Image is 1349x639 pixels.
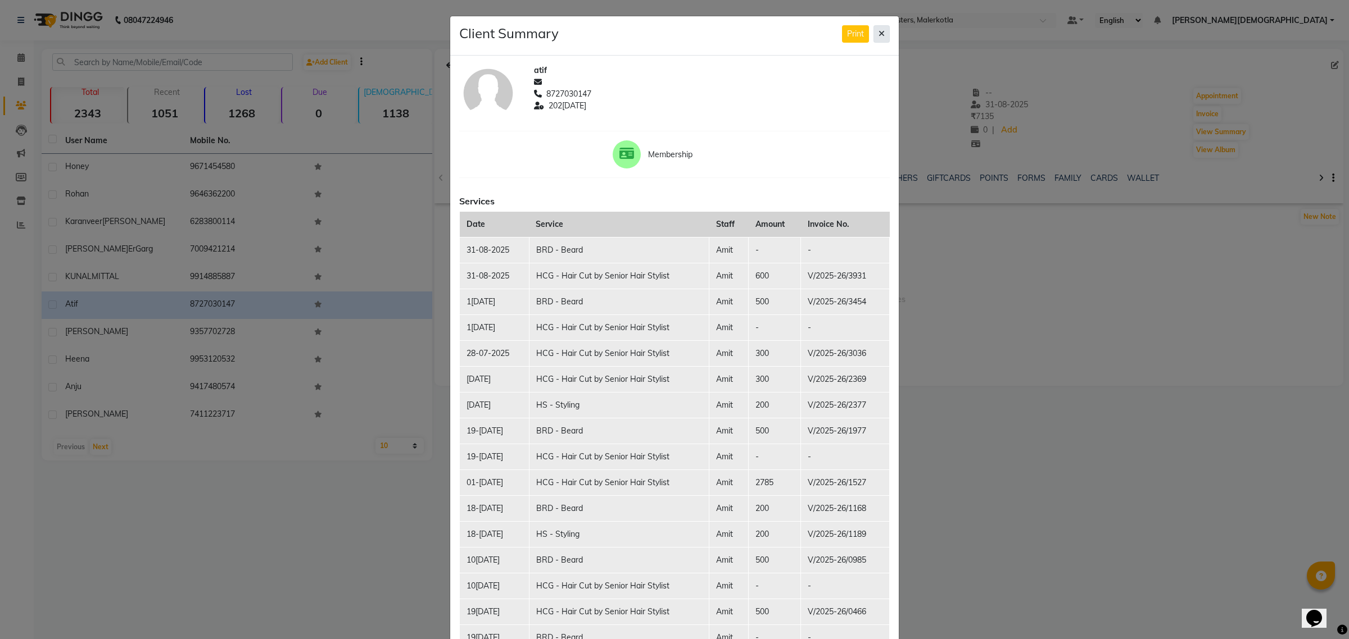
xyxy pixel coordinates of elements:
td: Amit [709,237,749,263]
td: 18-[DATE] [460,521,529,547]
td: Amit [709,573,749,599]
td: HCG - Hair Cut by Senior Hair Stylist [529,599,709,624]
td: V/2025-26/3036 [801,340,890,366]
td: V/2025-26/1977 [801,418,890,444]
span: 8727030147 [546,88,591,100]
td: 500 [749,547,801,573]
td: 28-07-2025 [460,340,529,366]
span: Membership [648,149,736,161]
td: Amit [709,547,749,573]
td: Amit [709,599,749,624]
th: Staff [709,212,749,238]
td: 10[DATE] [460,573,529,599]
td: 2785 [749,469,801,495]
td: [DATE] [460,366,529,392]
td: - [801,237,890,263]
td: 200 [749,521,801,547]
td: V/2025-26/0985 [801,547,890,573]
td: V/2025-26/1189 [801,521,890,547]
td: 10[DATE] [460,547,529,573]
td: BRD - Beard [529,289,709,314]
span: 202[DATE] [549,100,586,112]
td: BRD - Beard [529,495,709,521]
th: Date [460,212,529,238]
iframe: chat widget [1302,594,1338,628]
td: BRD - Beard [529,237,709,263]
td: HCG - Hair Cut by Senior Hair Stylist [529,469,709,495]
td: Amit [709,495,749,521]
td: Amit [709,469,749,495]
td: 31-08-2025 [460,237,529,263]
span: atif [534,65,547,76]
td: V/2025-26/2369 [801,366,890,392]
td: 31-08-2025 [460,263,529,289]
td: V/2025-26/3931 [801,263,890,289]
td: 300 [749,366,801,392]
td: Amit [709,314,749,340]
td: HCG - Hair Cut by Senior Hair Stylist [529,444,709,469]
h4: Client Summary [459,25,559,42]
td: HCG - Hair Cut by Senior Hair Stylist [529,340,709,366]
td: 300 [749,340,801,366]
td: Amit [709,418,749,444]
td: V/2025-26/1527 [801,469,890,495]
td: HS - Styling [529,521,709,547]
td: HCG - Hair Cut by Senior Hair Stylist [529,263,709,289]
td: 500 [749,418,801,444]
td: - [801,314,890,340]
td: HCG - Hair Cut by Senior Hair Stylist [529,366,709,392]
td: 19[DATE] [460,599,529,624]
button: Print [842,25,869,43]
td: Amit [709,366,749,392]
td: 200 [749,495,801,521]
td: 19-[DATE] [460,444,529,469]
td: - [749,573,801,599]
td: V/2025-26/3454 [801,289,890,314]
td: - [749,237,801,263]
td: - [749,444,801,469]
td: 500 [749,289,801,314]
td: Amit [709,392,749,418]
td: 1[DATE] [460,314,529,340]
th: Service [529,212,709,238]
td: Amit [709,289,749,314]
td: V/2025-26/1168 [801,495,890,521]
td: HCG - Hair Cut by Senior Hair Stylist [529,573,709,599]
td: 18-[DATE] [460,495,529,521]
th: Invoice No. [801,212,890,238]
td: HCG - Hair Cut by Senior Hair Stylist [529,314,709,340]
td: 19-[DATE] [460,418,529,444]
td: Amit [709,444,749,469]
td: V/2025-26/2377 [801,392,890,418]
h6: Services [459,196,890,207]
td: - [749,314,801,340]
td: Amit [709,521,749,547]
td: 500 [749,599,801,624]
td: V/2025-26/0466 [801,599,890,624]
td: - [801,573,890,599]
th: Amount [749,212,801,238]
td: HS - Styling [529,392,709,418]
td: 1[DATE] [460,289,529,314]
td: Amit [709,263,749,289]
td: 200 [749,392,801,418]
td: [DATE] [460,392,529,418]
td: BRD - Beard [529,547,709,573]
td: Amit [709,340,749,366]
td: BRD - Beard [529,418,709,444]
td: 600 [749,263,801,289]
td: - [801,444,890,469]
td: 01-[DATE] [460,469,529,495]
